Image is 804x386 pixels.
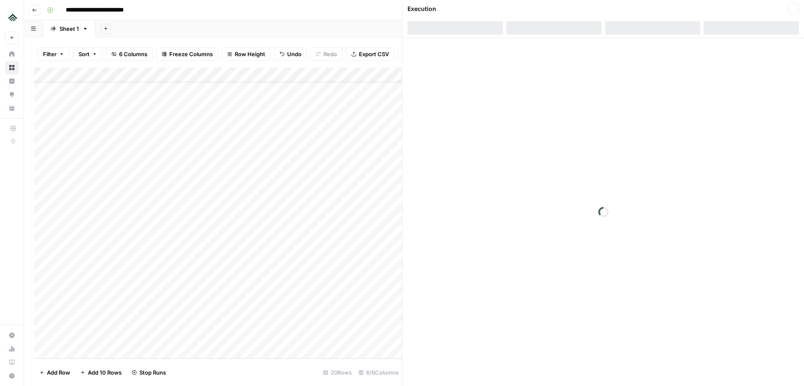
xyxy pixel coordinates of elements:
[5,101,19,115] a: Your Data
[60,24,79,33] div: Sheet 1
[274,47,307,61] button: Undo
[5,356,19,369] a: Learning Hub
[323,50,337,58] span: Redo
[139,368,166,377] span: Stop Runs
[75,366,127,379] button: Add 10 Rows
[5,7,19,28] button: Workspace: Uplisting
[222,47,271,61] button: Row Height
[5,329,19,342] a: Settings
[43,20,95,37] a: Sheet 1
[119,50,147,58] span: 6 Columns
[156,47,218,61] button: Freeze Columns
[38,47,70,61] button: Filter
[359,50,389,58] span: Export CSV
[79,50,90,58] span: Sort
[287,50,301,58] span: Undo
[346,47,394,61] button: Export CSV
[73,47,103,61] button: Sort
[47,368,70,377] span: Add Row
[355,366,402,379] div: 6/6 Columns
[106,47,153,61] button: 6 Columns
[235,50,265,58] span: Row Height
[88,368,122,377] span: Add 10 Rows
[169,50,213,58] span: Freeze Columns
[127,366,171,379] button: Stop Runs
[34,366,75,379] button: Add Row
[5,74,19,88] a: Insights
[43,50,57,58] span: Filter
[5,342,19,356] a: Usage
[5,47,19,61] a: Home
[5,369,19,383] button: Help + Support
[320,366,355,379] div: 20 Rows
[5,61,19,74] a: Browse
[5,88,19,101] a: Opportunities
[310,47,342,61] button: Redo
[407,5,436,13] div: Execution
[5,10,20,25] img: Uplisting Logo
